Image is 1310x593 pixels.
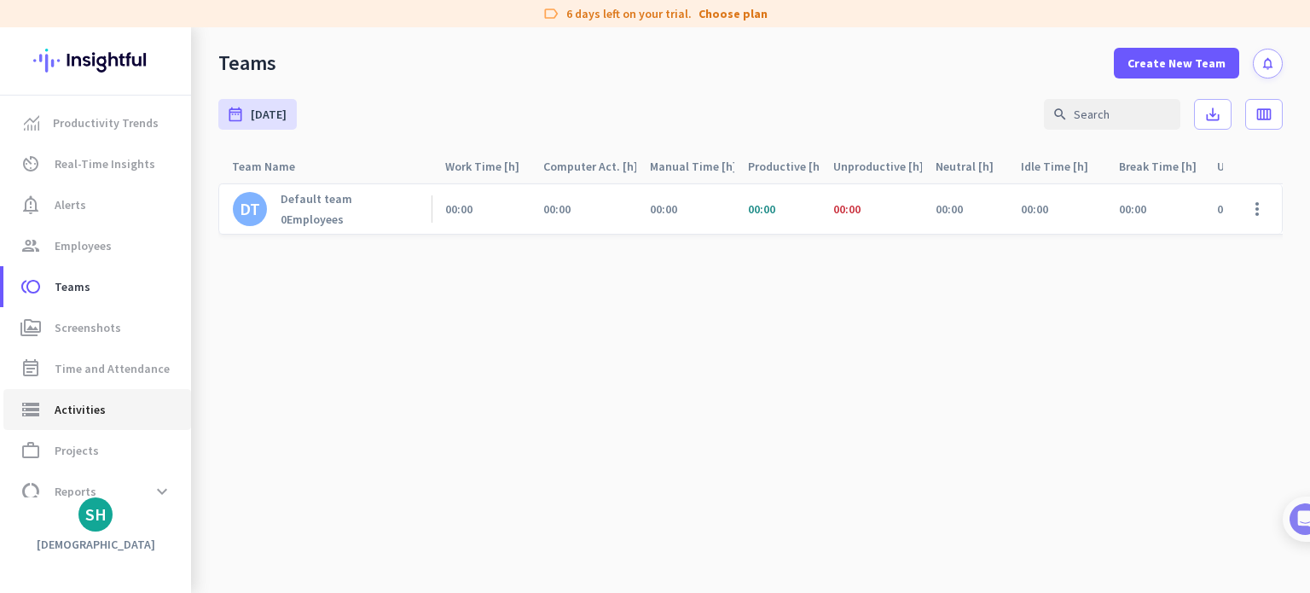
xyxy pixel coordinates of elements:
[3,266,191,307] a: tollTeams
[55,235,112,256] span: Employees
[1114,48,1239,78] button: Create New Team
[1052,107,1068,122] i: search
[27,385,160,398] a: [URL][DOMAIN_NAME]
[20,195,41,215] i: notification_important
[108,500,122,514] button: Start recording
[1021,154,1105,178] div: Idle Time [h]
[293,493,320,520] button: Send a message…
[3,430,191,471] a: work_outlineProjects
[1044,99,1180,130] input: Search
[445,154,530,178] div: Work Time [h]
[54,500,67,514] button: Gif picker
[3,184,191,225] a: notification_importantAlerts
[1127,55,1226,72] span: Create New Team
[240,201,260,218] div: DT
[1245,99,1283,130] button: calendar_view_week
[26,500,40,514] button: Emoji picker
[445,201,472,217] span: 00:00
[1261,56,1275,71] i: notifications
[14,464,327,493] textarea: Message…
[27,415,187,425] div: Insightful AI assistant • 1h ago
[1255,106,1272,123] i: calendar_view_week
[3,389,191,430] a: storageActivities
[650,201,677,217] span: 00:00
[281,212,287,227] b: 0
[650,154,734,178] div: Manual Time [h]
[748,154,820,178] div: Productive [h]
[147,476,177,507] button: expand_more
[14,357,327,448] div: Insightful AI assistant says…
[20,317,41,338] i: perm_media
[251,106,287,123] span: [DATE]
[227,106,244,123] i: date_range
[20,235,41,256] i: group
[83,9,231,21] h1: Insightful AI assistant
[3,102,191,143] a: menu-itemProductivity Trends
[49,9,76,37] img: Profile image for Insightful AI assistant
[55,317,121,338] span: Screenshots
[14,318,327,358] div: Insightful AI assistant says…
[55,399,106,420] span: Activities
[20,276,41,297] i: toll
[27,328,94,346] div: Sure thing!
[24,115,39,131] img: menu-item
[55,440,99,461] span: Projects
[233,191,352,227] a: DTDefault team0Employees
[3,143,191,184] a: av_timerReal-Time Insights
[1253,49,1283,78] button: notifications
[14,116,327,267] div: Insightful AI assistant says…
[27,367,266,400] div: 👉 Please see our demo video here -
[543,201,571,217] span: 00:00
[698,5,768,22] a: Choose plan
[833,154,922,178] div: Unproductive [h]
[55,154,155,174] span: Real-Time Insights
[299,7,330,38] div: Close
[55,481,96,502] span: Reports
[936,154,1007,178] div: Neutral [h]
[748,201,775,217] span: 00:00
[85,506,107,523] div: SH
[1119,201,1146,217] div: 00:00
[14,357,280,410] div: 👉 Please see our demo video here -[URL][DOMAIN_NAME]Insightful AI assistant • 1h ago
[1119,154,1203,178] div: Break Time [h]
[1203,184,1301,234] div: 0%
[11,7,43,39] button: go back
[833,201,861,217] span: 00:00
[53,113,159,133] span: Productivity Trends
[1237,189,1278,230] button: more_vert
[1021,201,1048,217] span: 00:00
[281,191,352,206] p: Default team
[1204,106,1221,123] i: save_alt
[83,21,212,38] p: The team can also help
[208,277,314,294] div: I'd like a demo 👀
[20,154,41,174] i: av_timer
[281,212,352,227] div: Employees
[267,7,299,39] button: Home
[55,195,86,215] span: Alerts
[20,481,41,502] i: data_usage
[543,154,636,178] div: Computer Act. [h]
[3,307,191,348] a: perm_mediaScreenshots
[55,276,90,297] span: Teams
[232,154,316,178] div: Team Name
[194,267,327,305] div: I'd like a demo 👀
[3,225,191,266] a: groupEmployees
[20,358,41,379] i: event_note
[936,201,963,217] span: 00:00
[14,318,107,356] div: Sure thing!
[218,50,276,76] div: Teams
[3,348,191,389] a: event_noteTime and Attendance
[542,5,559,22] i: label
[27,126,266,243] div: Hi [PERSON_NAME], Congrats on setting up your Insightful account! 🎉 Welcome to Insightful Support...
[55,358,170,379] span: Time and Attendance
[33,27,158,94] img: Insightful logo
[14,267,327,318] div: shivani says…
[14,116,280,253] div: Hi [PERSON_NAME],Congrats on setting up your Insightful account! 🎉Welcome to Insightful Support -...
[3,471,191,512] a: data_usageReportsexpand_more
[20,399,41,420] i: storage
[1194,99,1232,130] button: save_alt
[1217,154,1296,178] div: Utilization
[20,440,41,461] i: work_outline
[81,500,95,514] button: Upload attachment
